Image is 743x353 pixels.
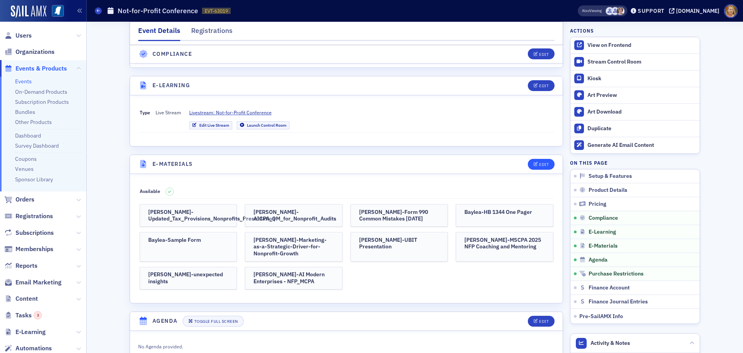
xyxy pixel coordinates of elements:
div: Duplicate [587,125,696,132]
span: Compliance [589,215,618,222]
a: E-Learning [4,328,46,336]
a: [PERSON_NAME]-Form 990 Common Mistakes [DATE] [351,204,448,227]
span: Reports [15,262,38,270]
span: Type [140,109,150,115]
a: Tasks3 [4,311,42,320]
h3: [PERSON_NAME]-AI Modern Enterprises - NFP_MCPA [253,271,334,285]
div: View on Frontend [587,42,696,49]
a: Subscriptions [4,229,54,237]
button: Edit [528,80,555,91]
span: Users [15,31,32,40]
a: Content [4,294,38,303]
a: Launch Control Room [237,121,289,129]
a: Dashboard [15,132,41,139]
a: Kiosk [570,70,700,87]
span: EVT-63019 [205,8,228,14]
a: [PERSON_NAME]-AICPA_QM_for_Nonprofit_Audits [245,204,342,227]
h3: [PERSON_NAME]-Updated_Tax_Provisions_Nonprofits_Presentation [148,209,229,222]
a: Venues [15,165,34,172]
h4: On this page [570,159,700,166]
a: Baylea-Sample Form [140,232,237,262]
a: Email Marketing [4,278,62,287]
button: Generate AI Email Content [570,137,700,153]
a: Events & Products [4,64,67,73]
span: Content [15,294,38,303]
span: Live Stream [156,109,181,129]
button: Duplicate [570,120,700,137]
h3: [PERSON_NAME]-unexpected insights [148,271,229,285]
a: View Homepage [46,5,64,18]
span: Setup & Features [589,173,632,180]
span: Activity & Notes [591,339,630,347]
span: Lydia Carlisle [616,7,625,15]
a: Organizations [4,48,55,56]
a: Memberships [4,245,53,253]
span: Email Marketing [15,278,62,287]
span: E-Learning [589,229,616,236]
a: Orders [4,195,34,204]
h3: [PERSON_NAME]-Marketing-as-a-Strategic-Driver-for-Nonprofit-Growth [253,237,334,257]
span: Livestream: Not-for-Profit Conference [189,109,272,116]
a: Users [4,31,32,40]
a: Other Products [15,119,52,126]
a: View on Frontend [570,37,700,53]
a: On-Demand Products [15,88,67,95]
div: Stream Control Room [587,59,696,65]
h3: [PERSON_NAME]-AICPA_QM_for_Nonprofit_Audits [253,209,334,222]
button: [DOMAIN_NAME] [669,8,722,14]
a: Events [15,78,32,85]
span: Automations [15,344,52,353]
span: Memberships [15,245,53,253]
div: Kiosk [587,75,696,82]
span: Events & Products [15,64,67,73]
h3: Baylea-Sample Form [148,237,229,244]
span: Pre-SailAMX Info [579,313,623,320]
span: MSCPA Conference [606,7,614,15]
div: Art Download [587,108,696,115]
div: Registrations [191,26,233,40]
h4: Actions [570,27,594,34]
h4: E-Materials [152,160,193,168]
h3: [PERSON_NAME]-MSCPA 2025 NFP Coaching and Mentoring [464,237,545,250]
div: Art Preview [587,92,696,99]
a: [PERSON_NAME]-AI Modern Enterprises - NFP_MCPA [245,267,342,289]
a: Sponsor Library [15,176,53,183]
div: Generate AI Email Content [587,142,696,149]
span: Viewing [582,8,602,14]
span: Finance Account [589,284,630,291]
a: [PERSON_NAME]-UBIT Presentation [351,232,448,262]
div: 3 [34,311,42,319]
a: [PERSON_NAME]-Marketing-as-a-Strategic-Driver-for-Nonprofit-Growth [245,232,342,262]
h4: Agenda [152,317,177,325]
span: Ellen Yarbrough [611,7,619,15]
h1: Not-for-Profit Conference [118,6,198,15]
span: Agenda [589,257,608,263]
a: Edit Live Stream [189,121,232,129]
a: Subscription Products [15,98,69,105]
div: Also [582,8,589,13]
a: Registrations [4,212,53,220]
img: SailAMX [52,5,64,17]
span: Pricing [589,201,606,208]
span: Tasks [15,311,42,320]
a: [PERSON_NAME]-MSCPA 2025 NFP Coaching and Mentoring [456,232,553,262]
span: E-Materials [589,243,618,250]
span: Available [140,188,160,194]
button: Edit [528,316,555,327]
div: Toggle Full Screen [194,319,238,324]
div: Support [638,7,664,14]
button: Toggle Full Screen [183,316,244,327]
a: Stream Control Room [570,54,700,70]
span: Organizations [15,48,55,56]
h4: E-Learning [152,81,190,90]
h4: Compliance [152,50,192,58]
a: Automations [4,344,52,353]
a: Survey Dashboard [15,142,59,149]
a: Bundles [15,108,35,115]
button: Edit [528,49,555,60]
a: Coupons [15,155,37,162]
div: [DOMAIN_NAME] [676,7,719,14]
a: SailAMX [11,5,46,18]
h3: Baylea-HB 1344 One Pager [464,209,545,216]
span: Orders [15,195,34,204]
